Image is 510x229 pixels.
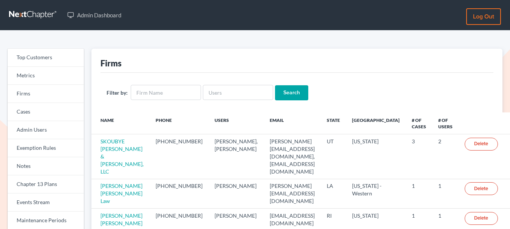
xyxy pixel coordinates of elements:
[465,138,498,151] a: Delete
[8,85,84,103] a: Firms
[100,58,122,69] div: Firms
[203,85,273,100] input: Users
[346,112,406,134] th: [GEOGRAPHIC_DATA]
[465,182,498,195] a: Delete
[432,112,459,134] th: # of Users
[8,157,84,175] a: Notes
[8,103,84,121] a: Cases
[91,112,150,134] th: Name
[465,212,498,225] a: Delete
[346,134,406,179] td: [US_STATE]
[466,8,501,25] a: Log out
[406,134,432,179] td: 3
[321,179,346,208] td: LA
[321,134,346,179] td: UT
[8,67,84,85] a: Metrics
[150,112,209,134] th: Phone
[432,134,459,179] td: 2
[264,179,321,208] td: [PERSON_NAME][EMAIL_ADDRESS][DOMAIN_NAME]
[264,134,321,179] td: [PERSON_NAME][EMAIL_ADDRESS][DOMAIN_NAME], [EMAIL_ADDRESS][DOMAIN_NAME]
[8,194,84,212] a: Events Stream
[131,85,201,100] input: Firm Name
[100,138,144,175] a: SKOUBYE [PERSON_NAME] & [PERSON_NAME], LLC
[107,89,128,97] label: Filter by:
[63,8,125,22] a: Admin Dashboard
[150,179,209,208] td: [PHONE_NUMBER]
[406,112,432,134] th: # of Cases
[264,112,321,134] th: Email
[100,183,142,204] a: [PERSON_NAME] [PERSON_NAME] Law
[8,121,84,139] a: Admin Users
[209,112,264,134] th: Users
[406,179,432,208] td: 1
[209,179,264,208] td: [PERSON_NAME]
[346,179,406,208] td: [US_STATE] - Western
[8,49,84,67] a: Top Customers
[321,112,346,134] th: State
[209,134,264,179] td: [PERSON_NAME], [PERSON_NAME]
[150,134,209,179] td: [PHONE_NUMBER]
[432,179,459,208] td: 1
[8,139,84,157] a: Exemption Rules
[275,85,308,100] input: Search
[8,175,84,194] a: Chapter 13 Plans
